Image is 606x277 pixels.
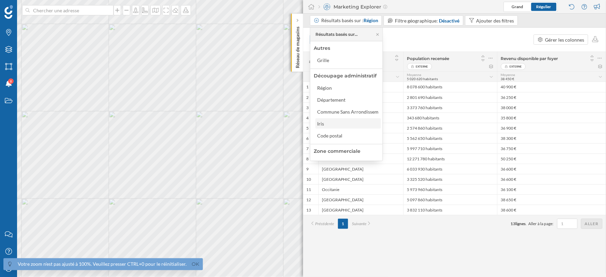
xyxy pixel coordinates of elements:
span: Assistance [11,5,44,11]
span: Moyenne [407,73,422,77]
div: 3 373 760 habitants [403,102,497,113]
div: [GEOGRAPHIC_DATA] [319,205,403,215]
span: 5 020 620 habitants [407,77,438,81]
span: 4 [307,115,309,121]
span: 3 [307,105,309,111]
div: Grille [317,57,329,63]
input: 1 [559,220,576,227]
span: 7 [307,146,309,151]
span: 6 [307,136,309,141]
div: Occitanie [319,184,403,194]
div: 5 562 650 habitants [403,133,497,143]
span: Région [364,17,378,23]
div: Région [317,85,332,91]
div: 6 033 930 habitants [403,164,497,174]
span: 38 450 € [501,77,515,81]
div: 5 997 710 habitants [403,143,497,154]
span: 1 [307,84,309,90]
span: 12 [307,197,311,203]
span: Régulier [536,4,551,9]
span: 13 [307,207,311,213]
span: Externe [416,63,428,70]
div: 2 801 690 habitants [403,92,497,102]
span: 10 [307,177,311,182]
div: 12 271 780 habitants [403,154,497,164]
span: # [307,59,315,65]
div: [GEOGRAPHIC_DATA] [319,174,403,184]
span: 2 [307,95,309,100]
div: 5 973 960 habitants [403,184,497,194]
div: Code postal [317,133,342,138]
span: Grand [512,4,523,9]
div: 2 574 860 habitants [403,123,497,133]
span: 13 [511,221,516,226]
div: Votre zoom n'est pas ajusté à 100%. Veuillez presser CTRL+0 pour le réinitialiser. [18,261,187,267]
span: 8 [307,156,309,162]
span: Moyenne [501,73,515,77]
div: [GEOGRAPHIC_DATA] [319,164,403,174]
div: Marketing Explorer [319,3,387,10]
span: 9 [307,166,309,172]
span: Externe [510,63,522,70]
span: Population recensée [407,56,449,61]
div: 8 078 600 habitants [403,82,497,92]
div: 3 832 110 habitants [403,205,497,215]
div: Découpage administratif [314,73,376,79]
div: Ajouter des filtres [476,17,514,24]
div: Iris [317,121,324,127]
span: Aller à la page: [529,221,554,227]
div: 5 097 860 habitants [403,194,497,205]
div: Autres [314,45,330,51]
span: 11 [307,187,311,192]
span: . [526,221,527,226]
span: Revenu disponible par foyer [501,56,558,61]
img: Logo Geoblink [4,5,13,19]
span: 5 [307,126,309,131]
div: Désactivé [439,17,460,24]
div: Zone commerciale [314,148,360,154]
div: Centres commerciaux [317,160,364,166]
span: Filtre géographique: [395,18,438,24]
div: 3 325 520 habitants [403,174,497,184]
a: Ok [190,260,201,268]
p: Réseau de magasins [294,24,301,68]
div: Résultats basés sur : [321,17,378,24]
div: Département [317,97,345,103]
img: explorer.svg [324,3,330,10]
span: lignes [516,221,526,226]
div: Commune Sans Arrondissements [317,109,387,115]
div: Résultats basés sur… [315,31,358,38]
div: [GEOGRAPHIC_DATA] [319,194,403,205]
div: Gérer les colonnes [545,36,585,43]
span: 8 [10,78,12,85]
div: 343 680 habitants [403,113,497,123]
